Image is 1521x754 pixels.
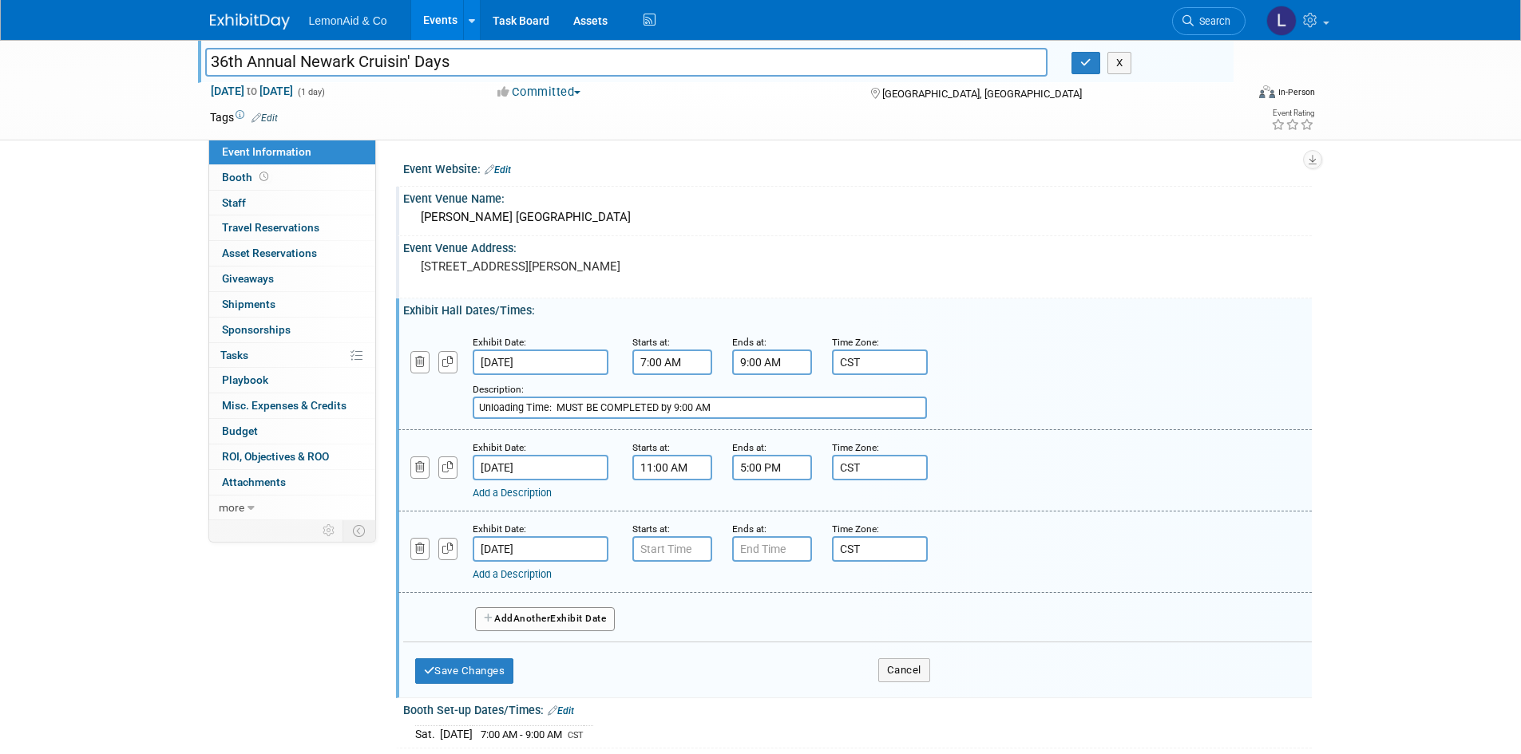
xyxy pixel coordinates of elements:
[1107,52,1132,74] button: X
[1151,83,1316,107] div: Event Format
[473,442,526,453] small: Exhibit Date:
[403,236,1312,256] div: Event Venue Address:
[1259,85,1275,98] img: Format-Inperson.png
[209,343,375,368] a: Tasks
[296,87,325,97] span: (1 day)
[732,536,812,562] input: End Time
[473,397,927,419] input: Description
[1194,15,1230,27] span: Search
[222,298,275,310] span: Shipments
[415,205,1300,230] div: [PERSON_NAME] [GEOGRAPHIC_DATA]
[209,444,375,469] a: ROI, Objectives & ROO
[222,323,291,336] span: Sponsorships
[209,318,375,342] a: Sponsorships
[210,14,290,30] img: ExhibitDay
[220,349,248,361] span: Tasks
[1271,109,1314,117] div: Event Rating
[632,442,670,453] small: Starts at:
[209,393,375,418] a: Misc. Expenses & Credits
[209,470,375,495] a: Attachments
[209,419,375,444] a: Budget
[244,85,259,97] span: to
[415,725,440,742] td: Sat.
[1277,86,1315,98] div: In-Person
[222,221,319,234] span: Travel Reservations
[209,191,375,215] a: Staff
[632,536,712,562] input: Start Time
[832,536,928,562] input: Time Zone
[209,215,375,240] a: Travel Reservations
[209,241,375,266] a: Asset Reservations
[732,455,812,480] input: End Time
[473,523,526,535] small: Exhibit Date:
[256,171,271,183] span: Booth not reserved yet
[473,487,552,499] a: Add a Description
[403,698,1312,719] div: Booth Set-up Dates/Times:
[548,705,574,716] a: Edit
[210,84,294,98] span: [DATE] [DATE]
[832,442,879,453] small: Time Zone:
[473,349,608,375] input: Date
[732,523,766,535] small: Ends at:
[832,523,879,535] small: Time Zone:
[252,113,278,124] a: Edit
[309,14,387,27] span: LemonAid & Co
[222,373,268,386] span: Playbook
[209,140,375,164] a: Event Information
[343,520,375,541] td: Toggle Event Tabs
[209,266,375,291] a: Giveaways
[878,658,930,682] button: Cancel
[415,658,514,684] button: Save Changes
[403,298,1312,318] div: Exhibit Hall Dates/Times:
[403,187,1312,207] div: Event Venue Name:
[832,337,879,348] small: Time Zone:
[732,337,766,348] small: Ends at:
[882,88,1082,100] span: [GEOGRAPHIC_DATA], [GEOGRAPHIC_DATA]
[222,145,311,158] span: Event Information
[732,442,766,453] small: Ends at:
[315,520,343,541] td: Personalize Event Tab Strip
[222,272,274,285] span: Giveaways
[473,384,524,395] small: Description:
[473,337,526,348] small: Exhibit Date:
[440,725,473,742] td: [DATE]
[403,157,1312,178] div: Event Website:
[473,536,608,562] input: Date
[209,165,375,190] a: Booth
[209,495,375,520] a: more
[421,259,764,274] pre: [STREET_ADDRESS][PERSON_NAME]
[732,349,812,375] input: End Time
[473,568,552,580] a: Add a Description
[222,476,286,488] span: Attachments
[209,368,375,393] a: Playbook
[485,164,511,176] a: Edit
[568,730,584,740] span: CST
[475,607,616,631] button: AddAnotherExhibit Date
[222,399,347,412] span: Misc. Expenses & Credits
[222,247,317,259] span: Asset Reservations
[1266,6,1297,36] img: Lawrence Hampp
[632,337,670,348] small: Starts at:
[832,455,928,480] input: Time Zone
[632,523,670,535] small: Starts at:
[473,455,608,480] input: Date
[210,109,278,125] td: Tags
[632,349,712,375] input: Start Time
[492,84,587,101] button: Committed
[222,196,246,209] span: Staff
[832,349,928,375] input: Time Zone
[632,455,712,480] input: Start Time
[222,171,271,184] span: Booth
[209,292,375,317] a: Shipments
[481,728,562,740] span: 7:00 AM - 9:00 AM
[222,424,258,437] span: Budget
[219,501,244,514] span: more
[222,450,329,463] span: ROI, Objectives & ROO
[513,613,551,624] span: Another
[1172,7,1246,35] a: Search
